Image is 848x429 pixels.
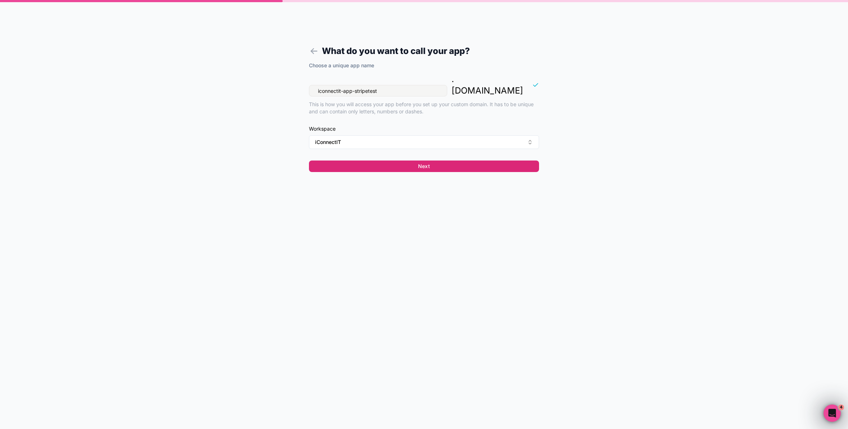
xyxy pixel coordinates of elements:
p: This is how you will access your app before you set up your custom domain. It has to be unique an... [309,101,539,115]
span: iConnectIT [315,139,341,146]
label: Choose a unique app name [309,62,374,69]
span: 4 [838,405,844,410]
button: Next [309,161,539,172]
button: Select Button [309,135,539,149]
p: . [DOMAIN_NAME] [452,73,523,96]
h1: What do you want to call your app? [309,45,539,58]
span: Workspace [309,125,539,132]
input: iconnectit [309,85,447,96]
iframe: Intercom live chat [824,405,841,422]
